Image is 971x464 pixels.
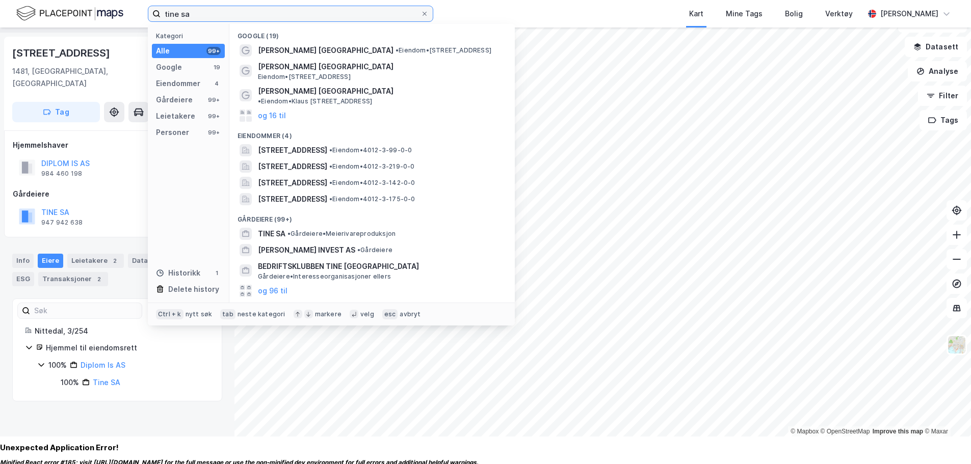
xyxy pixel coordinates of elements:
div: Nittedal, 3/254 [35,325,209,337]
div: Eiendommer [156,77,200,90]
div: Leietakere [156,110,195,122]
a: Diplom Is AS [81,361,125,369]
div: Gårdeiere [13,188,222,200]
div: Transaksjoner [38,272,108,286]
span: • [258,97,261,105]
div: velg [360,310,374,318]
div: Google (19) [229,24,515,42]
span: TINE SA [258,228,285,240]
span: • [357,246,360,254]
span: Eiendom • 4012-3-219-0-0 [329,162,415,171]
button: Analyse [908,61,967,81]
div: Kart [689,8,703,20]
div: Leietakere (99+) [229,299,515,317]
div: [PERSON_NAME] [880,8,938,20]
span: • [396,46,399,54]
span: Eiendom • Klaus [STREET_ADDRESS] [258,97,372,105]
span: Gårdeiere • Meierivareproduksjon [287,230,396,238]
span: [PERSON_NAME] [GEOGRAPHIC_DATA] [258,85,393,97]
button: Tags [920,110,967,130]
div: Gårdeiere (99+) [229,207,515,226]
span: Eiendom • [STREET_ADDRESS] [258,73,351,81]
img: logo.f888ab2527a4732fd821a326f86c7f29.svg [16,5,123,22]
div: markere [315,310,342,318]
div: 99+ [206,96,221,104]
span: Eiendom • 4012-3-175-0-0 [329,195,415,203]
span: Eiendom • 4012-3-99-0-0 [329,146,412,154]
div: Hjemmelshaver [13,139,222,151]
span: [STREET_ADDRESS] [258,193,327,205]
div: 99+ [206,47,221,55]
div: Gårdeiere [156,94,193,106]
a: Tine SA [93,378,120,387]
input: Søk på adresse, matrikkel, gårdeiere, leietakere eller personer [161,6,421,21]
div: nytt søk [186,310,213,318]
span: Gårdeiere [357,246,392,254]
div: ESG [12,272,34,286]
div: Mine Tags [726,8,763,20]
span: [STREET_ADDRESS] [258,177,327,189]
div: Personer [156,126,189,139]
button: og 96 til [258,285,287,297]
span: Gårdeiere • Interesseorganisasjoner ellers [258,272,391,281]
button: Datasett [905,37,967,57]
div: Historikk [156,267,200,279]
div: Verktøy [825,8,853,20]
div: 2 [94,274,104,284]
span: • [329,195,332,203]
div: Google [156,61,182,73]
div: Kategori [156,32,225,40]
span: Eiendom • [STREET_ADDRESS] [396,46,491,54]
div: tab [220,309,235,319]
div: 2 [110,256,120,266]
button: Filter [918,86,967,106]
a: Improve this map [873,428,923,435]
div: Bolig [785,8,803,20]
div: Info [12,254,34,268]
iframe: Chat Widget [920,415,971,464]
div: Datasett [128,254,166,268]
span: • [329,146,332,154]
div: Alle [156,45,170,57]
span: Eiendom • 4012-3-142-0-0 [329,179,415,187]
span: • [287,230,291,237]
div: 99+ [206,112,221,120]
div: 1 [213,269,221,277]
div: avbryt [400,310,421,318]
span: • [329,179,332,186]
div: Eiendommer (4) [229,124,515,142]
button: og 16 til [258,110,286,122]
div: Leietakere [67,254,124,268]
div: 4 [213,79,221,88]
div: [STREET_ADDRESS] [12,45,112,61]
span: [PERSON_NAME] INVEST AS [258,244,355,256]
span: [STREET_ADDRESS] [258,160,327,173]
div: 947 942 638 [41,219,83,227]
span: BEDRIFTSKLUBBEN TINE [GEOGRAPHIC_DATA] [258,260,503,272]
img: Z [947,335,966,354]
span: [STREET_ADDRESS] [258,144,327,156]
div: 100% [48,359,67,371]
div: 984 460 198 [41,170,82,178]
div: Hjemmel til eiendomsrett [46,342,209,354]
div: 1481, [GEOGRAPHIC_DATA], [GEOGRAPHIC_DATA] [12,65,172,90]
a: Mapbox [791,428,819,435]
div: neste kategori [238,310,285,318]
div: esc [382,309,398,319]
div: 19 [213,63,221,71]
input: Søk [30,303,142,318]
span: [PERSON_NAME] [GEOGRAPHIC_DATA] [258,61,503,73]
div: Delete history [168,283,219,295]
a: OpenStreetMap [821,428,870,435]
button: Tag [12,102,100,122]
div: Ctrl + k [156,309,183,319]
div: 99+ [206,128,221,137]
div: Eiere [38,254,63,268]
div: 100% [61,376,79,389]
span: [PERSON_NAME] [GEOGRAPHIC_DATA] [258,44,393,57]
span: • [329,162,332,170]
